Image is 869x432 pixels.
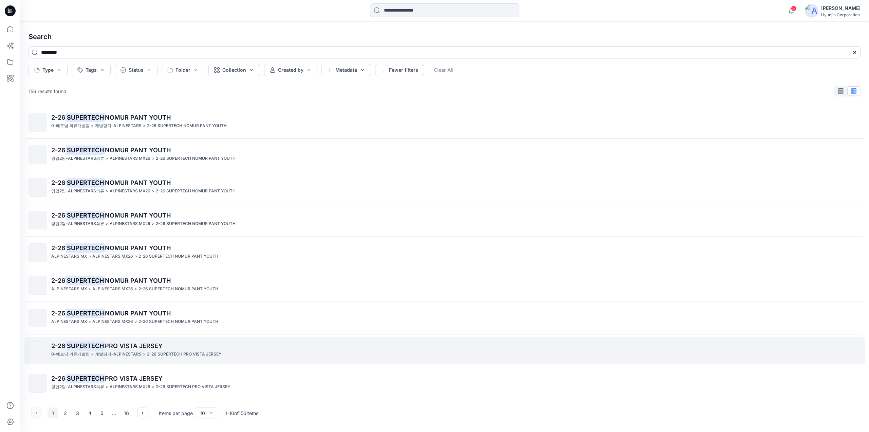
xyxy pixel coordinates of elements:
[51,122,90,129] p: 0-베트남 의류개발팀
[29,64,68,76] button: Type
[156,188,236,195] p: 2-26 SUPERTECH NOMUR PANT YOUTH
[208,64,260,76] button: Collection
[143,351,146,358] p: >
[115,64,158,76] button: Status
[92,318,133,325] p: ALPINESTARS MX26
[24,272,865,299] a: 2-26SUPERTECHNOMUR PANT YOUTHALPINESTARS MX>ALPINESTARS MX26>2-26 SUPERTECH NOMUR PANT YOUTH
[51,277,66,284] span: 2-26
[51,342,66,349] span: 2-26
[152,155,154,162] p: >
[24,174,865,201] a: 2-26SUPERTECHNOMUR PANT YOUTH영업2팀-ALPINESTARS의류>ALPINESTARS MX26>2-26 SUPERTECH NOMUR PANT YOUTH
[92,253,133,260] p: ALPINESTARS MX26
[375,64,424,76] button: Fewer filters
[51,383,104,391] p: 영업2팀-ALPINESTARS의류
[72,64,111,76] button: Tags
[66,113,105,122] mark: SUPERTECH
[66,276,105,285] mark: SUPERTECH
[24,370,865,397] a: 2-26SUPERTECHPRO VISTA JERSEY영업2팀-ALPINESTARS의류>ALPINESTARS MX26>2-26 SUPERTECH PRO VISTA JERSEY
[105,244,171,252] span: NOMUR PANT YOUTH
[24,109,865,136] a: 2-26SUPERTECHNOMUR PANT YOUTH0-베트남 의류개발팀>개발평가-ALPINESTARS>2-26 SUPERTECH NOMUR PANT YOUTH
[91,122,94,129] p: >
[138,253,218,260] p: 2-26 SUPERTECH NOMUR PANT YOUTH
[321,64,371,76] button: Metadata
[51,155,104,162] p: 영업2팀-ALPINESTARS의류
[66,341,105,350] mark: SUPERTECH
[51,375,66,382] span: 2-26
[66,145,105,155] mark: SUPERTECH
[51,244,66,252] span: 2-26
[121,408,132,418] button: 16
[66,210,105,220] mark: SUPERTECH
[51,179,66,186] span: 2-26
[110,220,150,227] p: ALPINESTARS MX26
[24,239,865,266] a: 2-26SUPERTECHNOMUR PANT YOUTHALPINESTARS MX>ALPINESTARS MX26>2-26 SUPERTECH NOMUR PANT YOUTH
[51,212,66,219] span: 2-26
[106,220,108,227] p: >
[29,88,67,95] p: 156 results found
[105,375,163,382] span: PRO VISTA JERSEY
[88,318,91,325] p: >
[72,408,83,418] button: 3
[156,155,236,162] p: 2-26 SUPERTECH NOMUR PANT YOUTH
[60,408,71,418] button: 2
[66,243,105,253] mark: SUPERTECH
[105,342,163,349] span: PRO VISTA JERSEY
[51,146,66,154] span: 2-26
[66,374,105,383] mark: SUPERTECH
[88,253,91,260] p: >
[51,310,66,317] span: 2-26
[24,337,865,364] a: 2-26SUPERTECHPRO VISTA JERSEY0-베트남 의류개발팀>개발평가-ALPINESTARS>2-26 SUPERTECH PRO VISTA JERSEY
[105,114,171,121] span: NOMUR PANT YOUTH
[66,308,105,318] mark: SUPERTECH
[134,318,137,325] p: >
[23,27,866,46] h4: Search
[91,351,94,358] p: >
[821,4,861,12] div: [PERSON_NAME]
[51,286,87,293] p: ALPINESTARS MX
[51,114,66,121] span: 2-26
[95,122,142,129] p: 개발평가-ALPINESTARS
[156,383,230,391] p: 2-26 SUPERTECH PRO VISTA JERSEY
[147,122,227,129] p: 2-26 SUPERTECH NOMUR PANT YOUTH
[51,253,87,260] p: ALPINESTARS MX
[110,188,150,195] p: ALPINESTARS MX26
[162,64,204,76] button: Folder
[92,286,133,293] p: ALPINESTARS MX26
[105,146,171,154] span: NOMUR PANT YOUTH
[109,408,119,418] div: ...
[24,141,865,168] a: 2-26SUPERTECHNOMUR PANT YOUTH영업2팀-ALPINESTARS의류>ALPINESTARS MX26>2-26 SUPERTECH NOMUR PANT YOUTH
[159,410,193,417] p: Items per page
[105,277,171,284] span: NOMUR PANT YOUTH
[106,155,108,162] p: >
[51,188,104,195] p: 영업2팀-ALPINESTARS의류
[84,408,95,418] button: 4
[106,188,108,195] p: >
[134,253,137,260] p: >
[147,351,221,358] p: 2-26 SUPERTECH PRO VISTA JERSEY
[24,305,865,331] a: 2-26SUPERTECHNOMUR PANT YOUTHALPINESTARS MX>ALPINESTARS MX26>2-26 SUPERTECH NOMUR PANT YOUTH
[152,383,154,391] p: >
[24,207,865,234] a: 2-26SUPERTECHNOMUR PANT YOUTH영업2팀-ALPINESTARS의류>ALPINESTARS MX26>2-26 SUPERTECH NOMUR PANT YOUTH
[51,318,87,325] p: ALPINESTARS MX
[106,383,108,391] p: >
[88,286,91,293] p: >
[791,6,796,11] span: 5
[264,64,317,76] button: Created by
[95,351,142,358] p: 개발평가-ALPINESTARS
[805,4,818,18] img: avatar
[138,318,218,325] p: 2-26 SUPERTECH NOMUR PANT YOUTH
[110,383,150,391] p: ALPINESTARS MX26
[66,178,105,187] mark: SUPERTECH
[105,310,171,317] span: NOMUR PANT YOUTH
[110,155,150,162] p: ALPINESTARS MX26
[152,188,154,195] p: >
[156,220,236,227] p: 2-26 SUPERTECH NOMUR PANT YOUTH
[225,410,258,417] p: 1 - 10 of 156 items
[105,179,171,186] span: NOMUR PANT YOUTH
[105,212,171,219] span: NOMUR PANT YOUTH
[48,408,58,418] button: 1
[138,286,218,293] p: 2-26 SUPERTECH NOMUR PANT YOUTH
[200,410,205,417] div: 10
[152,220,154,227] p: >
[134,286,137,293] p: >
